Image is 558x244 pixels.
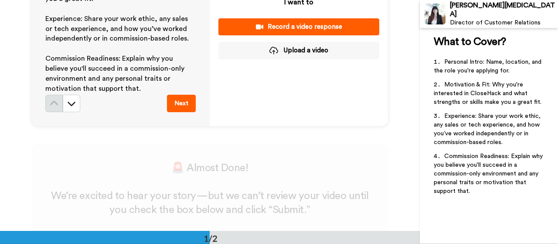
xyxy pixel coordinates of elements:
[45,15,190,42] span: Experience: Share your work ethic, any sales or tech experience, and how you’ve worked independen...
[450,1,558,18] div: [PERSON_NAME][MEDICAL_DATA]
[434,113,542,145] span: Experience: Share your work ethic, any sales or tech experience, and how you’ve worked independen...
[434,82,541,105] span: Motivation & Fit: Why you're interested in CloseHack and what strengths or skills make you a grea...
[434,59,543,74] span: Personal Intro: Name, location, and the role you're applying for.
[425,3,446,24] img: Profile Image
[218,42,379,59] button: Upload a video
[45,55,186,92] span: Commission Readiness: Explain why you believe you'll succeed in a commission-only environment and...
[167,95,196,112] button: Next
[450,19,558,27] div: Director of Customer Relations
[225,22,372,31] div: Record a video response
[434,37,506,47] span: What to Cover?
[218,18,379,35] button: Record a video response
[434,153,544,194] span: Commission Readiness: Explain why you believe you'll succeed in a commission-only environment and...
